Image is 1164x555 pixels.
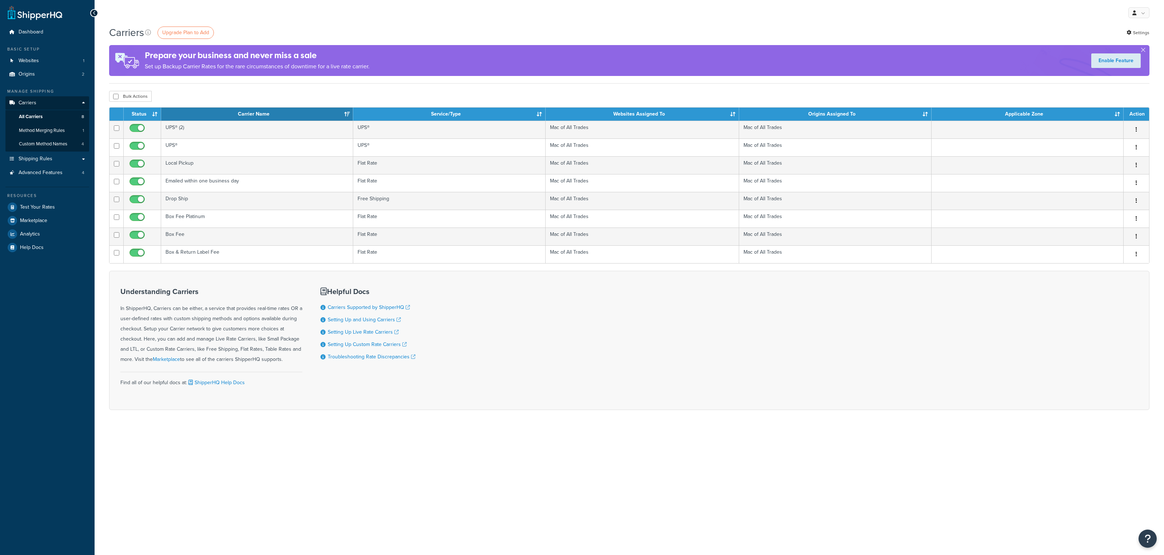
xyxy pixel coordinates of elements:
span: Analytics [20,231,40,237]
a: Dashboard [5,25,89,39]
td: Mac of All Trades [739,121,931,138]
span: 8 [81,114,84,120]
li: Carriers [5,96,89,152]
li: Advanced Features [5,166,89,180]
span: All Carriers [19,114,43,120]
td: UPS® [161,138,353,156]
td: Flat Rate [353,228,545,245]
span: Test Your Rates [20,204,55,210]
td: Mac of All Trades [546,121,739,138]
span: 4 [81,141,84,147]
span: 4 [82,170,84,176]
td: Mac of All Trades [739,210,931,228]
a: Setting Up and Using Carriers [328,316,401,323]
div: Find all of our helpful docs at: [120,372,302,388]
li: Analytics [5,228,89,241]
a: Carriers Supported by ShipperHQ [328,303,410,311]
th: Status: activate to sort column ascending [124,108,161,121]
a: Enable Feature [1091,53,1141,68]
h4: Prepare your business and never miss a sale [145,49,370,61]
td: Mac of All Trades [739,228,931,245]
div: In ShipperHQ, Carriers can be either, a service that provides real-time rates OR a user-defined r... [120,287,302,365]
td: Mac of All Trades [739,192,931,210]
td: Mac of All Trades [546,138,739,156]
button: Open Resource Center [1139,530,1157,548]
a: Carriers [5,96,89,110]
span: Marketplace [20,218,47,224]
li: Origins [5,68,89,81]
td: Drop Ship [161,192,353,210]
th: Websites Assigned To: activate to sort column ascending [546,108,739,121]
a: Shipping Rules [5,152,89,166]
span: Dashboard [19,29,43,35]
td: Mac of All Trades [739,138,931,156]
button: Bulk Actions [109,91,152,102]
a: ShipperHQ Help Docs [187,379,245,386]
th: Action [1124,108,1149,121]
li: All Carriers [5,110,89,124]
div: Basic Setup [5,46,89,52]
div: Manage Shipping [5,88,89,94]
th: Applicable Zone: activate to sort column ascending [932,108,1124,121]
span: Custom Method Names [19,141,67,147]
p: Set up Backup Carrier Rates for the rare circumstances of downtime for a live rate carrier. [145,61,370,72]
a: Origins 2 [5,68,89,81]
span: Method Merging Rules [19,128,65,134]
td: Flat Rate [353,156,545,174]
a: All Carriers 8 [5,110,89,124]
td: Mac of All Trades [739,245,931,263]
td: Local Pickup [161,156,353,174]
span: Advanced Features [19,170,63,176]
span: Upgrade Plan to Add [162,29,209,36]
h3: Helpful Docs [320,287,415,295]
td: Free Shipping [353,192,545,210]
td: Mac of All Trades [546,228,739,245]
a: Settings [1127,28,1149,38]
td: Mac of All Trades [739,156,931,174]
th: Carrier Name: activate to sort column ascending [161,108,353,121]
td: Box & Return Label Fee [161,245,353,263]
a: Marketplace [5,214,89,227]
span: Carriers [19,100,36,106]
span: Origins [19,71,35,77]
a: Troubleshooting Rate Discrepancies [328,353,415,361]
td: UPS® [353,121,545,138]
td: Mac of All Trades [546,210,739,228]
img: ad-rules-rateshop-fe6ec290ccb7230408bd80ed9643f0289d75e0ffd9eb532fc0e269fcd187b520.png [109,45,145,76]
h3: Understanding Carriers [120,287,302,295]
span: 2 [82,71,84,77]
h1: Carriers [109,25,144,40]
li: Custom Method Names [5,137,89,151]
span: Shipping Rules [19,156,52,162]
a: ShipperHQ Home [8,5,62,20]
a: Marketplace [153,355,180,363]
span: Help Docs [20,245,44,251]
li: Method Merging Rules [5,124,89,137]
span: Websites [19,58,39,64]
a: Test Your Rates [5,201,89,214]
td: UPS® (2) [161,121,353,138]
td: Flat Rate [353,245,545,263]
td: Mac of All Trades [546,174,739,192]
td: Mac of All Trades [739,174,931,192]
span: 1 [83,58,84,64]
td: Emailed within one business day [161,174,353,192]
td: Box Fee Platinum [161,210,353,228]
td: Flat Rate [353,174,545,192]
a: Setting Up Live Rate Carriers [328,328,399,336]
span: 1 [83,128,84,134]
td: UPS® [353,138,545,156]
td: Box Fee [161,228,353,245]
a: Setting Up Custom Rate Carriers [328,341,407,348]
a: Websites 1 [5,54,89,68]
a: Help Docs [5,241,89,254]
td: Mac of All Trades [546,245,739,263]
td: Mac of All Trades [546,156,739,174]
td: Mac of All Trades [546,192,739,210]
a: Custom Method Names 4 [5,137,89,151]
